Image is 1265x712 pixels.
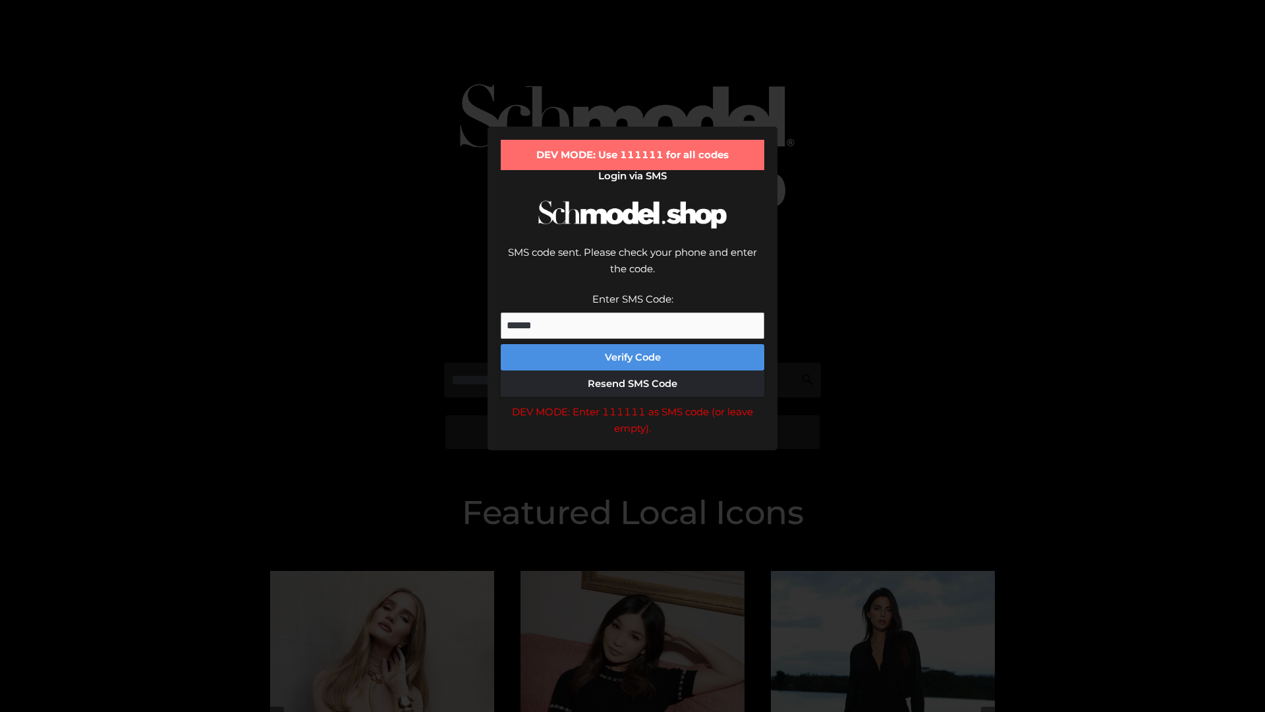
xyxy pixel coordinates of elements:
button: Resend SMS Code [501,371,764,397]
h2: Login via SMS [501,170,764,182]
div: SMS code sent. Please check your phone and enter the code. [501,244,764,291]
div: DEV MODE: Use 111111 for all codes [501,140,764,170]
button: Verify Code [501,344,764,371]
div: DEV MODE: Enter 111111 as SMS code (or leave empty). [501,403,764,437]
img: Schmodel Logo [534,189,731,241]
label: Enter SMS Code: [592,293,673,305]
